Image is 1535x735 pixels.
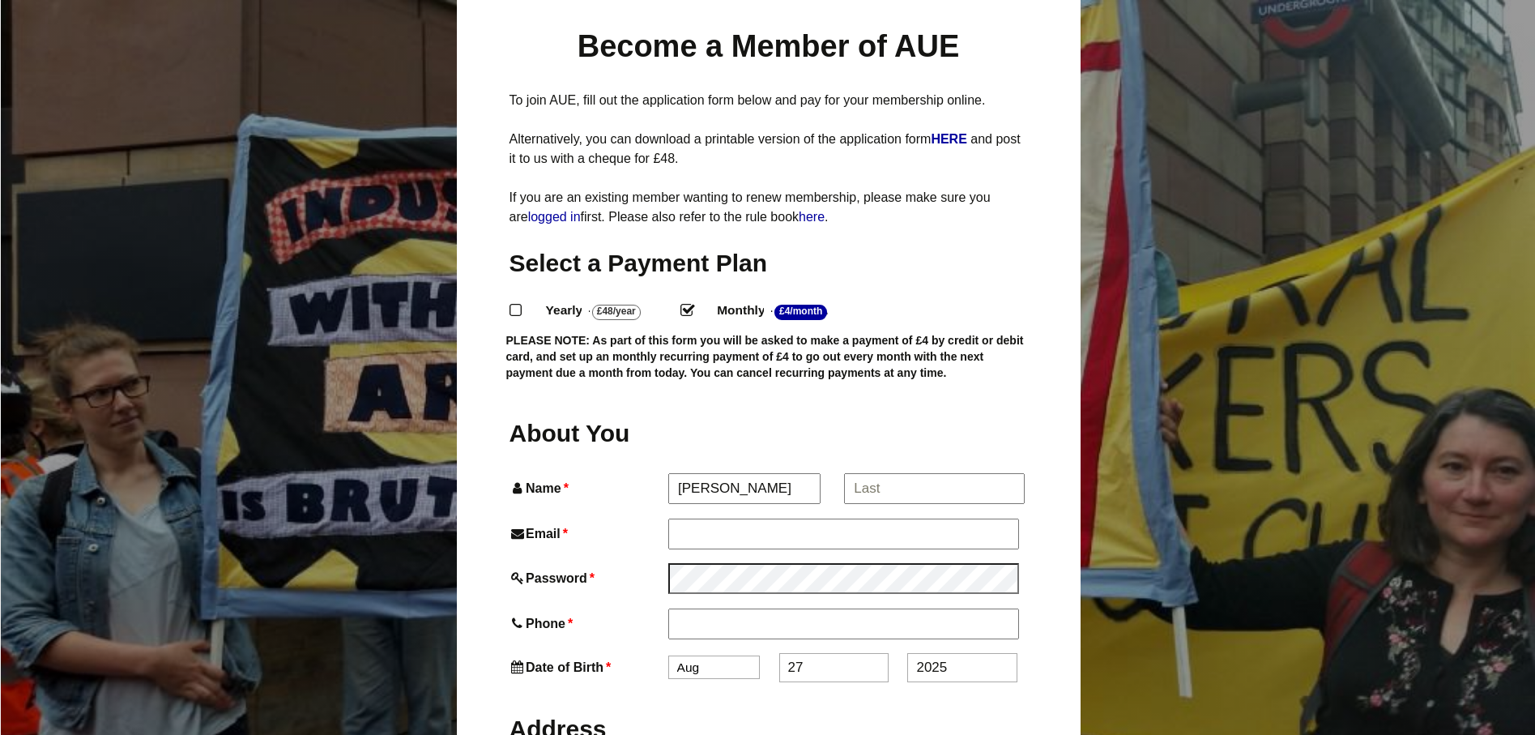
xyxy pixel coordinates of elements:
label: Date of Birth [510,656,665,678]
a: logged in [528,210,581,224]
h1: Become a Member of AUE [510,27,1028,66]
label: Yearly - . [531,299,681,323]
p: To join AUE, fill out the application form below and pay for your membership online. [510,91,1028,110]
label: Email [510,523,665,545]
label: Monthly - . [702,299,868,323]
p: Alternatively, you can download a printable version of the application form and post it to us wit... [510,130,1028,169]
span: Select a Payment Plan [510,250,768,276]
input: Last [844,473,1025,504]
a: here [799,210,825,224]
strong: £48/Year [592,305,641,320]
strong: £4/Month [774,305,827,320]
label: Phone [510,613,665,635]
h2: About You [510,417,665,449]
p: If you are an existing member wanting to renew membership, please make sure you are first. Please... [510,188,1028,227]
label: Name [510,477,666,499]
a: HERE [931,132,970,146]
strong: HERE [931,132,966,146]
label: Password [510,567,665,589]
input: First [668,473,821,504]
